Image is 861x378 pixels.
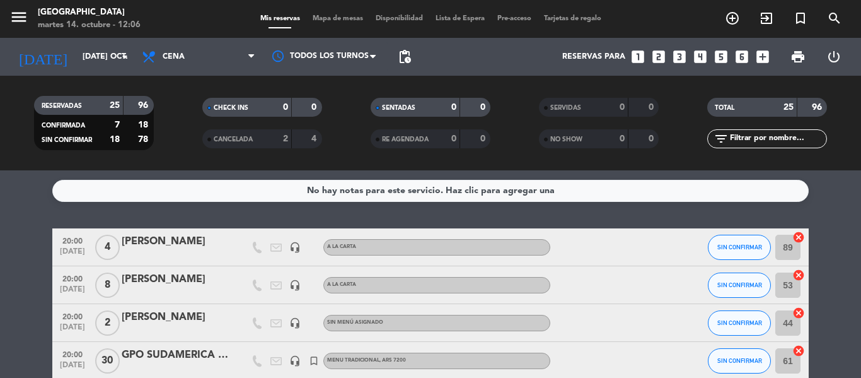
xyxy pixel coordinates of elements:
strong: 0 [649,134,656,143]
i: looks_two [650,49,667,65]
strong: 25 [110,101,120,110]
span: SIN CONFIRMAR [717,281,762,288]
strong: 4 [311,134,319,143]
span: A LA CARTA [327,244,356,249]
i: looks_5 [713,49,729,65]
button: SIN CONFIRMAR [708,273,771,298]
span: SIN CONFIRMAR [717,357,762,364]
span: print [790,49,806,64]
i: [DATE] [9,43,76,71]
span: Mis reservas [254,15,306,22]
i: cancel [792,345,805,357]
strong: 0 [480,103,488,112]
span: [DATE] [57,247,88,262]
i: looks_6 [734,49,750,65]
button: SIN CONFIRMAR [708,235,771,260]
button: menu [9,8,28,31]
div: [PERSON_NAME] [122,309,229,326]
span: Tarjetas de regalo [538,15,608,22]
span: Mapa de mesas [306,15,369,22]
span: Sin menú asignado [327,320,383,325]
span: 20:00 [57,233,88,247]
span: SERVIDAS [550,105,581,111]
strong: 0 [480,134,488,143]
i: headset_mic [289,317,301,329]
span: Reservas para [562,52,625,61]
div: [GEOGRAPHIC_DATA] [38,6,141,19]
strong: 96 [138,101,151,110]
span: 30 [95,348,120,374]
i: looks_4 [692,49,708,65]
span: RE AGENDADA [382,136,429,143]
span: TOTAL [715,105,734,111]
div: [PERSON_NAME] [122,271,229,288]
span: RESERVADAS [42,103,82,109]
i: headset_mic [289,242,301,253]
span: CANCELADA [214,136,253,143]
span: , ARS 7200 [379,358,406,363]
span: CHECK INS [214,105,248,111]
i: add_circle_outline [725,11,740,26]
input: Filtrar por nombre... [729,132,826,146]
div: No hay notas para este servicio. Haz clic para agregar una [307,184,555,198]
strong: 7 [115,121,120,129]
strong: 25 [783,103,794,112]
strong: 0 [283,103,288,112]
span: SIN CONFIRMAR [717,319,762,326]
i: add_box [754,49,771,65]
button: SIN CONFIRMAR [708,310,771,336]
span: 20:00 [57,271,88,285]
span: 8 [95,273,120,298]
span: pending_actions [397,49,412,64]
span: [DATE] [57,285,88,300]
button: SIN CONFIRMAR [708,348,771,374]
strong: 96 [812,103,824,112]
span: SIN CONFIRMAR [42,137,92,143]
span: Cena [163,52,185,61]
span: Lista de Espera [429,15,491,22]
strong: 78 [138,135,151,144]
strong: 2 [283,134,288,143]
strong: 0 [451,103,456,112]
span: [DATE] [57,323,88,338]
div: LOG OUT [816,38,852,76]
span: [DATE] [57,361,88,375]
i: power_settings_new [826,49,841,64]
strong: 18 [110,135,120,144]
strong: 18 [138,121,151,129]
span: MENU TRADICIONAL [327,358,406,363]
div: GPO SUDAMERICA / TASTIL [122,347,229,363]
i: exit_to_app [759,11,774,26]
i: cancel [792,231,805,244]
span: Pre-acceso [491,15,538,22]
strong: 0 [620,134,625,143]
i: headset_mic [289,280,301,291]
i: arrow_drop_down [117,49,132,64]
span: A LA CARTA [327,282,356,287]
span: 4 [95,235,120,260]
i: headset_mic [289,355,301,367]
i: filter_list [714,131,729,146]
span: CONFIRMADA [42,122,85,129]
span: Disponibilidad [369,15,429,22]
strong: 0 [620,103,625,112]
div: martes 14. octubre - 12:06 [38,19,141,32]
i: search [827,11,842,26]
i: menu [9,8,28,27]
i: looks_3 [671,49,688,65]
i: turned_in_not [308,355,320,367]
strong: 0 [649,103,656,112]
span: 20:00 [57,309,88,323]
span: NO SHOW [550,136,582,143]
span: 20:00 [57,346,88,361]
strong: 0 [451,134,456,143]
strong: 0 [311,103,319,112]
div: [PERSON_NAME] [122,233,229,250]
span: SENTADAS [382,105,415,111]
span: 2 [95,310,120,336]
i: looks_one [630,49,646,65]
i: cancel [792,269,805,281]
i: cancel [792,307,805,319]
i: turned_in_not [793,11,808,26]
span: SIN CONFIRMAR [717,244,762,251]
